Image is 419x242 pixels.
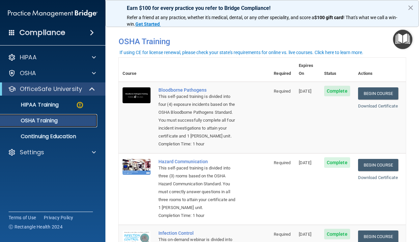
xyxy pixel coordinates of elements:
[158,230,237,236] a: Infection Control
[358,104,398,108] a: Download Certificate
[270,58,295,82] th: Required
[274,160,291,165] span: Required
[119,58,154,82] th: Course
[158,212,237,220] div: Completion Time: 1 hour
[127,5,398,11] p: Earn $100 for every practice you refer to Bridge Compliance!
[119,49,364,56] button: If using CE for license renewal, please check your state's requirements for online vs. live cours...
[158,87,237,93] a: Bloodborne Pathogens
[358,175,398,180] a: Download Certificate
[76,101,84,109] img: warning-circle.0cc9ac19.png
[295,58,320,82] th: Expires On
[8,148,96,156] a: Settings
[120,50,363,55] div: If using CE for license renewal, please check your state's requirements for online vs. live cours...
[158,93,237,140] div: This self-paced training is divided into four (4) exposure incidents based on the OSHA Bloodborne...
[324,229,350,239] span: Complete
[299,89,311,94] span: [DATE]
[4,133,94,140] p: Continuing Education
[158,140,237,148] div: Completion Time: 1 hour
[324,157,350,168] span: Complete
[19,28,65,37] h4: Compliance
[20,53,37,61] p: HIPAA
[9,214,36,221] a: Terms of Use
[314,15,343,20] strong: $100 gift card
[274,89,291,94] span: Required
[127,15,314,20] span: Refer a friend at any practice, whether it's medical, dental, or any other speciality, and score a
[127,15,397,27] span: ! That's what we call a win-win.
[119,37,406,46] h4: OSHA Training
[358,159,398,171] a: Begin Course
[354,58,406,82] th: Actions
[8,7,98,20] img: PMB logo
[393,30,412,49] button: Open Resource Center
[44,214,73,221] a: Privacy Policy
[20,69,36,77] p: OSHA
[299,160,311,165] span: [DATE]
[9,224,63,230] span: Ⓒ Rectangle Health 2024
[158,164,237,212] div: This self-paced training is divided into three (3) rooms based on the OSHA Hazard Communication S...
[135,21,161,27] a: Get Started
[299,232,311,237] span: [DATE]
[4,117,58,124] p: OSHA Training
[407,2,414,13] button: Close
[324,86,350,96] span: Complete
[135,21,160,27] strong: Get Started
[8,53,96,61] a: HIPAA
[320,58,354,82] th: Status
[8,85,96,93] a: OfficeSafe University
[8,69,96,77] a: OSHA
[274,232,291,237] span: Required
[158,159,237,164] a: Hazard Communication
[4,102,59,108] p: HIPAA Training
[20,148,44,156] p: Settings
[358,87,398,100] a: Begin Course
[20,85,82,93] p: OfficeSafe University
